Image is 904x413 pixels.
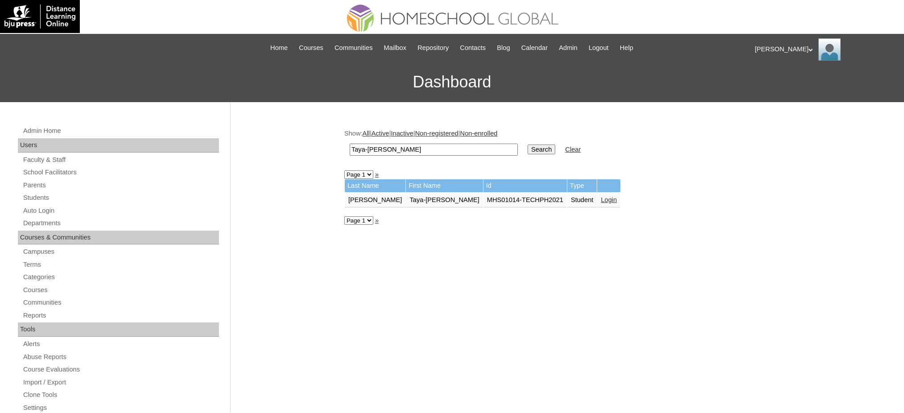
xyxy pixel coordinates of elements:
[460,130,498,137] a: Non-enrolled
[755,38,896,61] div: [PERSON_NAME]
[521,43,548,53] span: Calendar
[22,246,219,257] a: Campuses
[330,43,377,53] a: Communities
[22,154,219,165] a: Faculty & Staff
[384,43,407,53] span: Mailbox
[567,179,597,192] td: Type
[22,205,219,216] a: Auto Login
[375,171,379,178] a: »
[818,38,841,61] img: Ariane Ebuen
[22,125,219,136] a: Admin Home
[345,193,406,208] td: [PERSON_NAME]
[497,43,510,53] span: Blog
[22,389,219,401] a: Clone Tools
[406,193,483,208] td: Taya-[PERSON_NAME]
[483,193,567,208] td: MHS01014-TECHPH2021
[22,272,219,283] a: Categories
[294,43,328,53] a: Courses
[350,144,518,156] input: Search
[270,43,288,53] span: Home
[492,43,514,53] a: Blog
[615,43,638,53] a: Help
[565,146,581,153] a: Clear
[584,43,613,53] a: Logout
[620,43,633,53] span: Help
[554,43,582,53] a: Admin
[18,138,219,153] div: Users
[22,180,219,191] a: Parents
[344,129,786,161] div: Show: | | | |
[22,351,219,363] a: Abuse Reports
[334,43,373,53] span: Communities
[417,43,449,53] span: Repository
[601,196,617,203] a: Login
[22,310,219,321] a: Reports
[372,130,389,137] a: Active
[22,259,219,270] a: Terms
[22,218,219,229] a: Departments
[22,377,219,388] a: Import / Export
[415,130,458,137] a: Non-registered
[18,322,219,337] div: Tools
[266,43,292,53] a: Home
[345,179,406,192] td: Last Name
[517,43,552,53] a: Calendar
[22,192,219,203] a: Students
[22,364,219,375] a: Course Evaluations
[18,231,219,245] div: Courses & Communities
[391,130,413,137] a: Inactive
[375,217,379,224] a: »
[380,43,411,53] a: Mailbox
[22,297,219,308] a: Communities
[483,179,567,192] td: Id
[22,167,219,178] a: School Facilitators
[460,43,486,53] span: Contacts
[455,43,490,53] a: Contacts
[4,62,900,102] h3: Dashboard
[528,145,555,154] input: Search
[589,43,609,53] span: Logout
[413,43,453,53] a: Repository
[22,285,219,296] a: Courses
[406,179,483,192] td: First Name
[363,130,370,137] a: All
[299,43,323,53] span: Courses
[22,339,219,350] a: Alerts
[4,4,75,29] img: logo-white.png
[559,43,578,53] span: Admin
[567,193,597,208] td: Student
